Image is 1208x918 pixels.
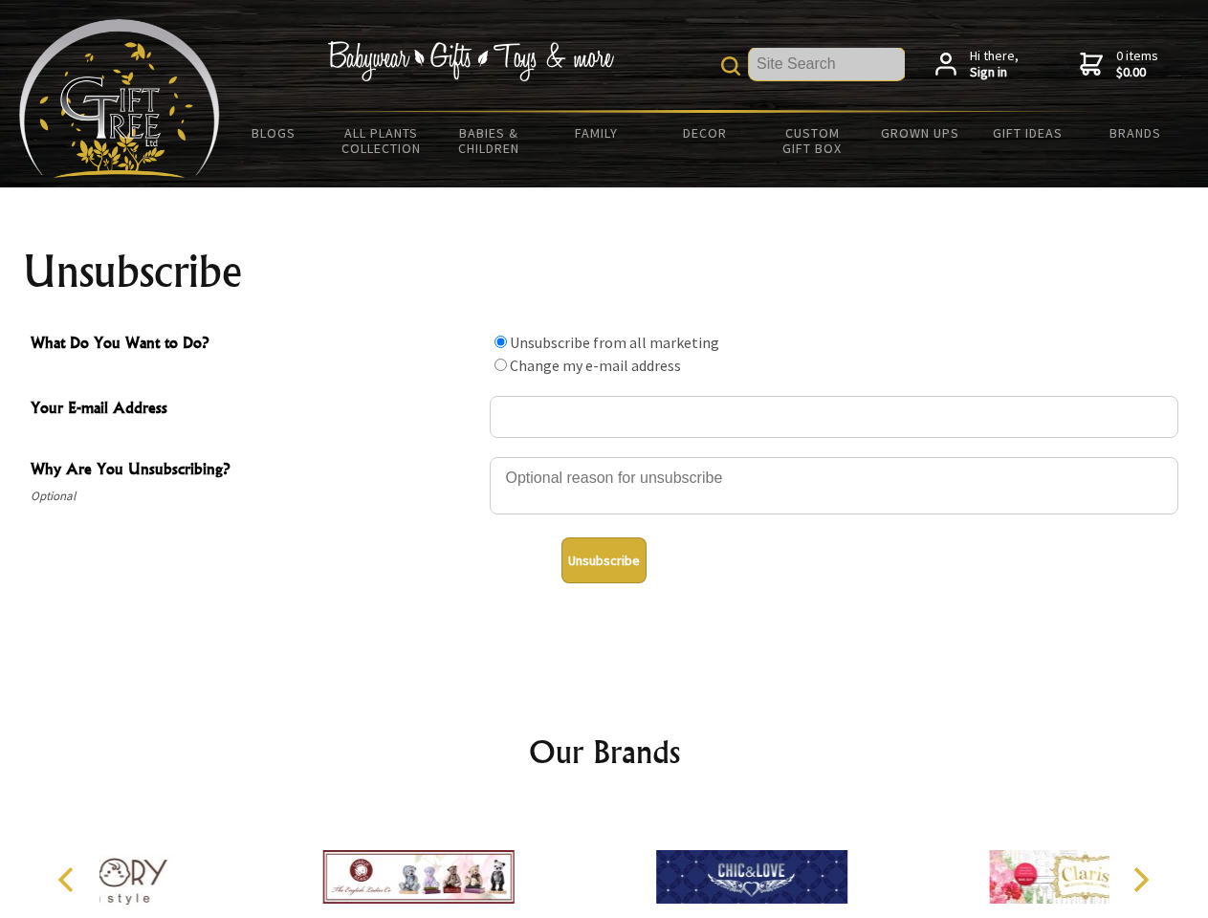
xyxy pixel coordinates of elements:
[490,457,1178,514] textarea: Why Are You Unsubscribing?
[38,729,1171,775] h2: Our Brands
[510,333,719,352] label: Unsubscribe from all marketing
[749,48,905,80] input: Site Search
[31,331,480,359] span: What Do You Want to Do?
[19,19,220,178] img: Babyware - Gifts - Toys and more...
[1116,47,1158,81] span: 0 items
[510,356,681,375] label: Change my e-mail address
[48,859,90,901] button: Previous
[220,113,328,153] a: BLOGS
[494,336,507,348] input: What Do You Want to Do?
[650,113,758,153] a: Decor
[866,113,974,153] a: Grown Ups
[328,113,436,168] a: All Plants Collection
[970,64,1019,81] strong: Sign in
[721,56,740,76] img: product search
[1080,48,1158,81] a: 0 items$0.00
[327,41,614,81] img: Babywear - Gifts - Toys & more
[543,113,651,153] a: Family
[435,113,543,168] a: Babies & Children
[31,457,480,485] span: Why Are You Unsubscribing?
[561,537,647,583] button: Unsubscribe
[31,485,480,508] span: Optional
[31,396,480,424] span: Your E-mail Address
[494,359,507,371] input: What Do You Want to Do?
[970,48,1019,81] span: Hi there,
[1116,64,1158,81] strong: $0.00
[935,48,1019,81] a: Hi there,Sign in
[974,113,1082,153] a: Gift Ideas
[1119,859,1161,901] button: Next
[23,249,1186,295] h1: Unsubscribe
[1082,113,1190,153] a: Brands
[490,396,1178,438] input: Your E-mail Address
[758,113,867,168] a: Custom Gift Box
